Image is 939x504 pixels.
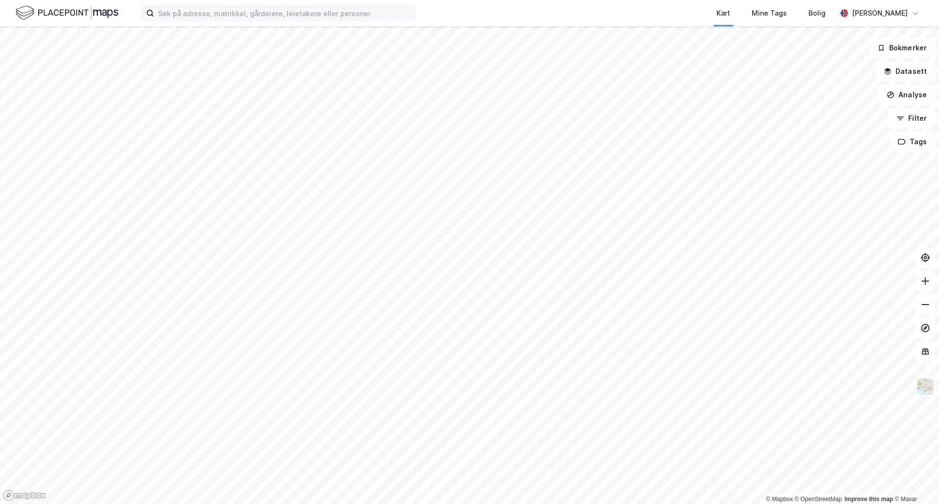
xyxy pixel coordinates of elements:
div: Mine Tags [752,7,787,19]
a: Improve this map [845,496,893,503]
a: OpenStreetMap [795,496,842,503]
a: Mapbox [766,496,793,503]
img: logo.f888ab2527a4732fd821a326f86c7f29.svg [16,4,118,22]
img: Z [916,377,935,396]
button: Analyse [878,85,935,105]
button: Bokmerker [869,38,935,58]
iframe: Chat Widget [890,457,939,504]
button: Filter [888,109,935,128]
div: Kontrollprogram for chat [890,457,939,504]
a: Mapbox homepage [3,490,46,501]
button: Tags [890,132,935,152]
div: Bolig [808,7,826,19]
button: Datasett [875,62,935,81]
div: [PERSON_NAME] [852,7,908,19]
input: Søk på adresse, matrikkel, gårdeiere, leietakere eller personer [154,6,415,21]
div: Kart [716,7,730,19]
